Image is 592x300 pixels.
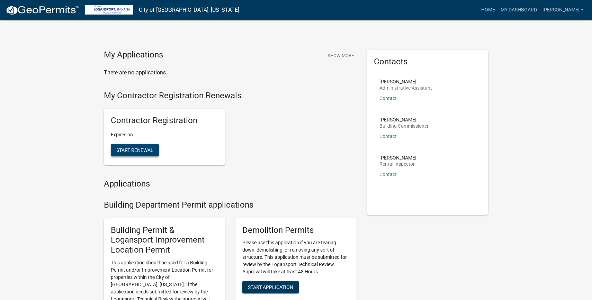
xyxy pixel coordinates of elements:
[242,239,350,275] p: Please use this application if you are tearing down, demolishing, or removing any sort of structu...
[104,179,357,189] h4: Applications
[85,5,133,15] img: City of Logansport, Indiana
[116,147,153,153] span: Start Renewal
[104,91,357,101] h4: My Contractor Registration Renewals
[104,69,357,77] p: There are no applications
[379,172,397,177] a: Contact
[111,144,159,156] button: Start Renewal
[104,200,357,210] h4: Building Department Permit applications
[242,281,299,293] button: Start Application
[379,79,432,84] p: [PERSON_NAME]
[379,124,429,128] p: Building Commissioner
[379,85,432,90] p: Administrative Assistant
[325,50,357,61] button: Show More
[379,134,397,139] a: Contact
[478,3,498,17] a: Home
[374,57,481,67] h5: Contacts
[111,225,218,255] h5: Building Permit & Logansport Improvement Location Permit
[104,50,163,60] h4: My Applications
[379,117,429,122] p: [PERSON_NAME]
[104,91,357,171] wm-registration-list-section: My Contractor Registration Renewals
[111,131,218,138] p: Expires on
[111,116,218,126] h5: Contractor Registration
[379,155,416,160] p: [PERSON_NAME]
[379,162,416,166] p: Rental Inspector
[139,4,239,16] a: City of [GEOGRAPHIC_DATA], [US_STATE]
[248,284,293,290] span: Start Application
[379,96,397,101] a: Contact
[540,3,586,17] a: [PERSON_NAME]
[242,225,350,235] h5: Demolition Permits
[498,3,540,17] a: My Dashboard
